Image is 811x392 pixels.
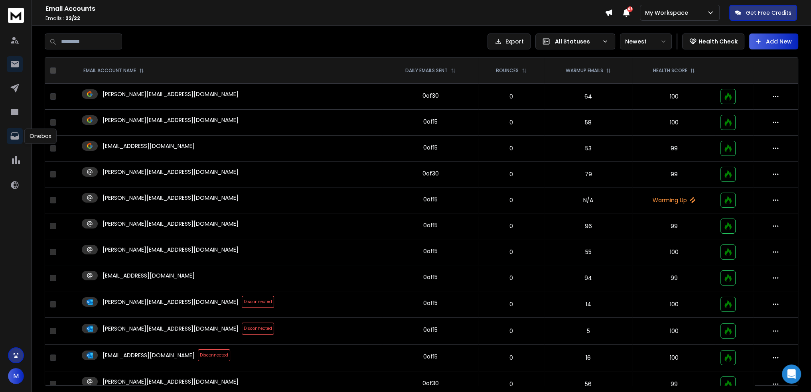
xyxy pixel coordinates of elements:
p: Warming Up [637,196,711,204]
td: 96 [544,213,632,239]
h1: Email Accounts [45,4,605,14]
div: 0 of 15 [423,118,438,126]
p: All Statuses [555,37,599,45]
p: [PERSON_NAME][EMAIL_ADDRESS][DOMAIN_NAME] [103,116,239,124]
td: 99 [632,162,716,187]
td: 100 [632,110,716,136]
span: Disconnected [198,349,230,361]
p: 0 [483,274,539,282]
td: 99 [632,265,716,291]
td: 16 [544,345,632,371]
td: 55 [544,239,632,265]
div: Open Intercom Messenger [782,364,801,384]
p: [PERSON_NAME][EMAIL_ADDRESS][DOMAIN_NAME] [103,325,239,333]
p: 0 [483,144,539,152]
p: 0 [483,248,539,256]
p: [EMAIL_ADDRESS][DOMAIN_NAME] [103,351,195,359]
td: N/A [544,187,632,213]
button: Health Check [682,33,744,49]
p: HEALTH SCORE [653,67,687,74]
div: EMAIL ACCOUNT NAME [83,67,144,74]
p: 0 [483,354,539,362]
div: 0 of 15 [423,273,438,281]
span: Disconnected [242,323,274,335]
p: [PERSON_NAME][EMAIL_ADDRESS][DOMAIN_NAME] [103,194,239,202]
button: Newest [620,33,672,49]
button: Get Free Credits [729,5,797,21]
div: 0 of 15 [423,353,438,360]
td: 14 [544,291,632,318]
td: 94 [544,265,632,291]
p: 0 [483,196,539,204]
p: [PERSON_NAME][EMAIL_ADDRESS][DOMAIN_NAME] [103,378,239,386]
div: 0 of 30 [422,169,439,177]
td: 100 [632,291,716,318]
p: [PERSON_NAME][EMAIL_ADDRESS][DOMAIN_NAME] [103,90,239,98]
div: 0 of 30 [422,92,439,100]
p: 0 [483,93,539,100]
p: 0 [483,118,539,126]
div: 0 of 15 [423,195,438,203]
p: [PERSON_NAME][EMAIL_ADDRESS][DOMAIN_NAME] [103,246,239,254]
p: BOUNCES [496,67,519,74]
p: 0 [483,380,539,388]
td: 64 [544,84,632,110]
td: 58 [544,110,632,136]
td: 99 [632,136,716,162]
button: Export [487,33,531,49]
span: 43 [627,6,633,12]
p: Get Free Credits [746,9,791,17]
p: 0 [483,300,539,308]
p: Emails : [45,15,605,22]
p: [EMAIL_ADDRESS][DOMAIN_NAME] [103,272,195,280]
td: 100 [632,239,716,265]
div: 0 of 15 [423,144,438,152]
div: 0 of 15 [423,326,438,334]
p: 0 [483,327,539,335]
div: 0 of 15 [423,221,438,229]
td: 53 [544,136,632,162]
td: 100 [632,318,716,345]
p: [EMAIL_ADDRESS][DOMAIN_NAME] [103,142,195,150]
td: 100 [632,84,716,110]
p: [PERSON_NAME][EMAIL_ADDRESS][DOMAIN_NAME] [103,168,239,176]
button: M [8,368,24,384]
p: [PERSON_NAME][EMAIL_ADDRESS][DOMAIN_NAME] [103,298,239,306]
div: 0 of 15 [423,247,438,255]
p: 0 [483,222,539,230]
div: Onebox [24,128,57,144]
p: DAILY EMAILS SENT [405,67,448,74]
p: WARMUP EMAILS [565,67,603,74]
div: 0 of 15 [423,299,438,307]
td: 79 [544,162,632,187]
button: Add New [749,33,798,49]
td: 100 [632,345,716,371]
img: logo [8,8,24,23]
div: 0 of 30 [422,379,439,387]
span: 22 / 22 [65,15,80,22]
span: Disconnected [242,296,274,308]
p: 0 [483,170,539,178]
p: Health Check [699,37,738,45]
p: [PERSON_NAME][EMAIL_ADDRESS][DOMAIN_NAME] [103,220,239,228]
p: My Workspace [645,9,691,17]
td: 5 [544,318,632,345]
td: 99 [632,213,716,239]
